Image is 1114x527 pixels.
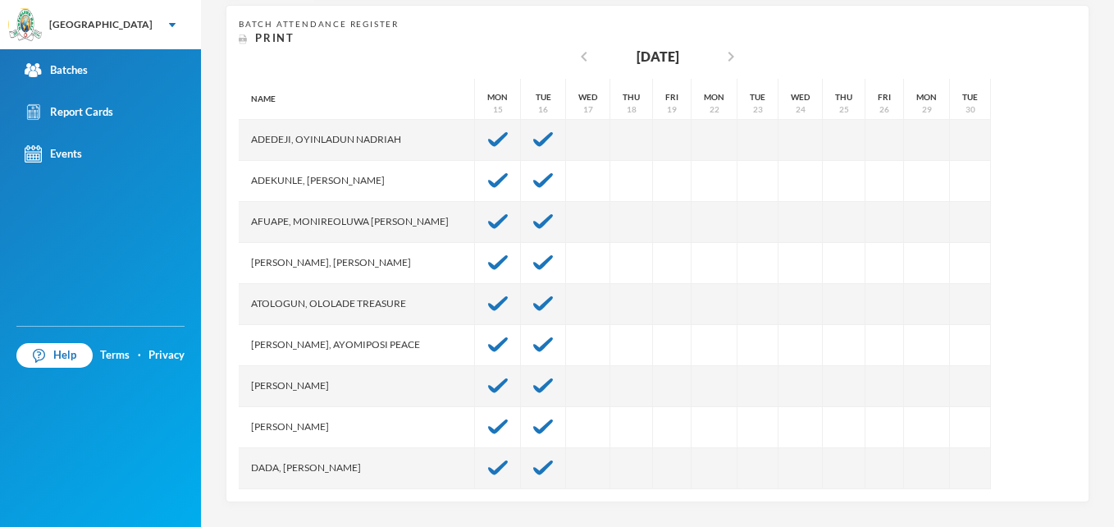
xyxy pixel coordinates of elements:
[239,202,475,243] div: Afuape, Monireoluwa [PERSON_NAME]
[791,91,810,103] div: Wed
[239,325,475,366] div: [PERSON_NAME], Ayomiposi Peace
[627,103,637,116] div: 18
[100,347,130,364] a: Terms
[835,91,852,103] div: Thu
[966,103,975,116] div: 30
[239,161,475,202] div: Adekunle, [PERSON_NAME]
[637,47,679,66] div: [DATE]
[704,91,724,103] div: Mon
[239,79,475,120] div: Name
[255,31,294,44] span: Print
[879,103,889,116] div: 26
[25,62,88,79] div: Batches
[916,91,937,103] div: Mon
[536,91,551,103] div: Tue
[138,347,141,364] div: ·
[878,91,891,103] div: Fri
[753,103,763,116] div: 23
[239,284,475,325] div: Atologun, Ololade Treasure
[239,19,399,29] span: Batch Attendance Register
[148,347,185,364] a: Privacy
[493,103,503,116] div: 15
[922,103,932,116] div: 29
[962,91,978,103] div: Tue
[710,103,719,116] div: 22
[487,91,508,103] div: Mon
[839,103,849,116] div: 25
[578,91,597,103] div: Wed
[239,448,475,489] div: Dada, [PERSON_NAME]
[721,47,741,66] i: chevron_right
[9,9,42,42] img: logo
[239,243,475,284] div: [PERSON_NAME], [PERSON_NAME]
[25,145,82,163] div: Events
[49,17,153,32] div: [GEOGRAPHIC_DATA]
[574,47,594,66] i: chevron_left
[796,103,806,116] div: 24
[16,343,93,368] a: Help
[667,103,677,116] div: 19
[25,103,113,121] div: Report Cards
[665,91,678,103] div: Fri
[623,91,640,103] div: Thu
[538,103,548,116] div: 16
[750,91,765,103] div: Tue
[239,366,475,407] div: [PERSON_NAME]
[583,103,593,116] div: 17
[239,120,475,161] div: Adedeji, Oyinladun Nadriah
[239,407,475,448] div: [PERSON_NAME]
